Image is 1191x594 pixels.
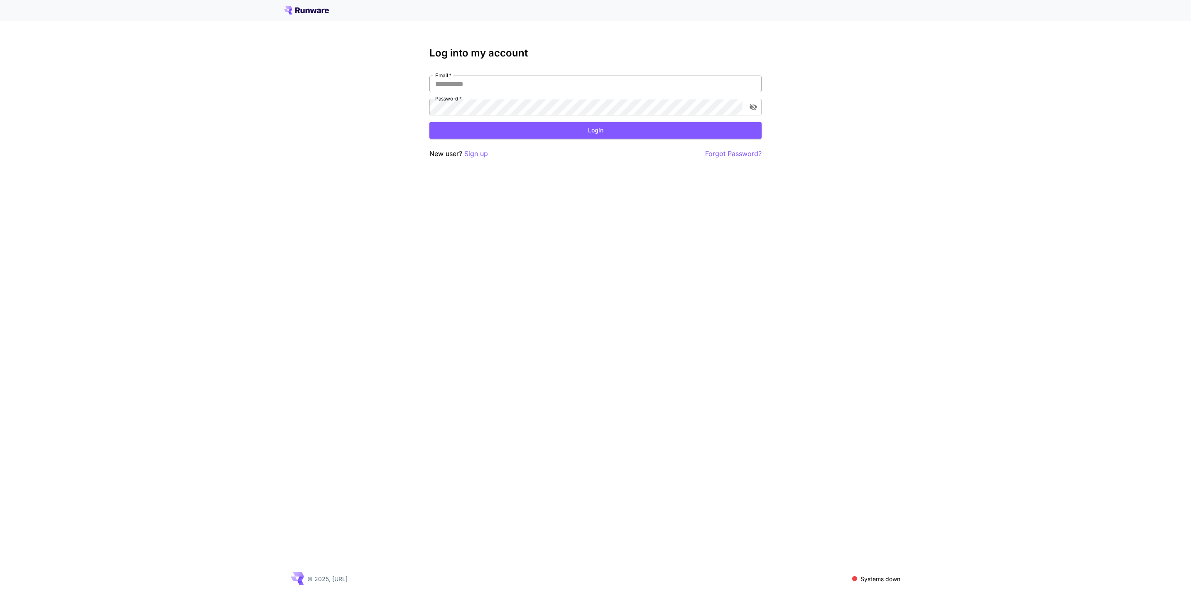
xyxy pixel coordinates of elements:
p: Systems down [860,574,900,583]
p: New user? [429,149,488,159]
h3: Log into my account [429,47,762,59]
label: Email [435,72,451,79]
button: Forgot Password? [705,149,762,159]
label: Password [435,95,462,102]
p: © 2025, [URL] [307,574,348,583]
button: Sign up [464,149,488,159]
button: Login [429,122,762,139]
button: toggle password visibility [746,100,761,115]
